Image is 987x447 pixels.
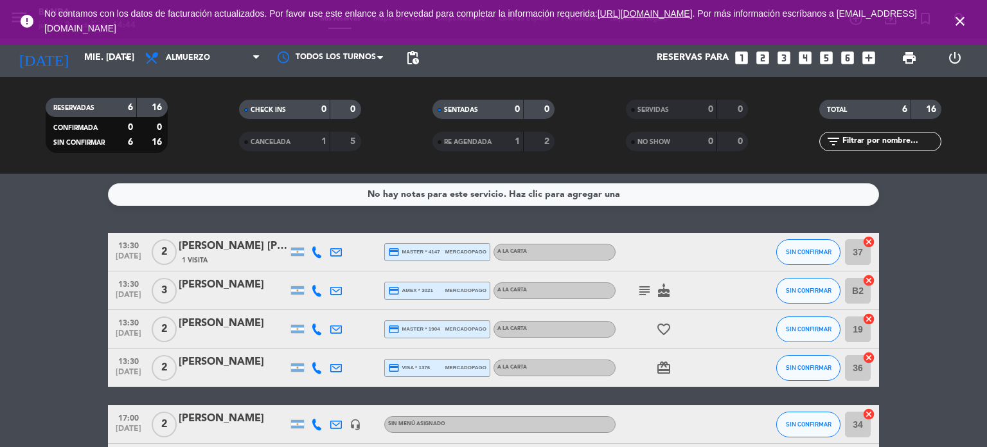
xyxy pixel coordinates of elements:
i: error [19,14,35,29]
div: [PERSON_NAME] [179,354,288,370]
a: . Por más información escríbanos a [EMAIL_ADDRESS][DOMAIN_NAME] [44,8,917,33]
span: print [902,50,917,66]
span: 1 Visita [182,255,208,266]
span: 2 [152,239,177,265]
i: looks_6 [839,50,856,66]
span: A LA CARTA [497,326,527,331]
span: 2 [152,316,177,342]
div: [PERSON_NAME] [179,410,288,427]
i: close [952,14,968,29]
strong: 0 [157,123,164,132]
span: [DATE] [112,424,145,439]
button: SIN CONFIRMAR [776,412,840,437]
span: NO SHOW [637,139,670,145]
span: RESERVADAS [53,105,94,111]
span: [DATE] [112,329,145,344]
span: 13:30 [112,276,145,291]
span: 2 [152,355,177,381]
strong: 1 [515,137,520,146]
button: SIN CONFIRMAR [776,239,840,265]
span: RE AGENDADA [444,139,492,145]
span: SIN CONFIRMAR [786,287,831,294]
span: pending_actions [405,50,420,66]
span: A LA CARTA [497,287,527,293]
span: 13:30 [112,315,145,329]
i: credit_card [388,285,400,296]
i: cake [656,283,671,298]
span: No contamos con los datos de facturación actualizados. Por favor use este enlance a la brevedad p... [44,8,917,33]
span: [DATE] [112,291,145,306]
strong: 16 [152,103,164,112]
span: SIN CONFIRMAR [786,364,831,371]
span: Almuerzo [166,53,210,62]
span: Sin menú asignado [388,421,445,426]
i: cancel [862,274,875,287]
div: No hay notas para este servicio. Haz clic para agregar una [368,187,620,202]
i: [DATE] [10,44,78,72]
div: [PERSON_NAME] [179,315,288,332]
span: amex * 3021 [388,285,433,296]
span: master * 1904 [388,324,440,335]
strong: 16 [152,138,164,147]
strong: 0 [128,123,133,132]
strong: 6 [902,105,907,114]
span: 13:30 [112,237,145,252]
strong: 6 [128,138,133,147]
span: [DATE] [112,252,145,267]
i: credit_card [388,246,400,258]
span: 13:30 [112,353,145,368]
span: TOTAL [827,107,847,113]
span: [DATE] [112,368,145,383]
div: [PERSON_NAME] [PERSON_NAME] [179,238,288,255]
a: [URL][DOMAIN_NAME] [598,8,693,19]
strong: 0 [350,105,358,114]
strong: 0 [515,105,520,114]
span: SERVIDAS [637,107,669,113]
div: LOG OUT [932,39,977,77]
button: SIN CONFIRMAR [776,316,840,342]
input: Filtrar por nombre... [841,134,941,149]
i: credit_card [388,362,400,374]
strong: 0 [738,105,745,114]
i: cancel [862,408,875,421]
button: SIN CONFIRMAR [776,355,840,381]
span: A LA CARTA [497,249,527,254]
i: favorite_border [656,322,671,337]
i: looks_3 [776,50,792,66]
span: mercadopago [445,325,486,333]
i: cancel [862,235,875,248]
i: looks_two [754,50,771,66]
strong: 0 [708,137,713,146]
span: master * 4147 [388,246,440,258]
strong: 0 [708,105,713,114]
i: filter_list [826,134,841,149]
span: A LA CARTA [497,365,527,370]
i: looks_one [733,50,750,66]
i: power_settings_new [947,50,963,66]
span: SIN CONFIRMAR [53,140,105,146]
span: visa * 1376 [388,362,430,374]
span: 2 [152,412,177,437]
strong: 2 [544,137,552,146]
span: Reservas para [657,53,729,63]
i: arrow_drop_down [120,50,135,66]
span: mercadopago [445,286,486,295]
strong: 5 [350,137,358,146]
i: headset_mic [350,419,361,430]
i: add_box [860,50,877,66]
strong: 0 [321,105,326,114]
span: mercadopago [445,363,486,372]
strong: 0 [738,137,745,146]
strong: 6 [128,103,133,112]
span: CHECK INS [251,107,286,113]
i: looks_4 [797,50,814,66]
i: card_giftcard [656,360,671,376]
button: SIN CONFIRMAR [776,278,840,304]
span: SIN CONFIRMAR [786,248,831,255]
span: SIN CONFIRMAR [786,325,831,333]
span: CONFIRMADA [53,125,98,131]
i: looks_5 [818,50,835,66]
i: credit_card [388,324,400,335]
i: cancel [862,351,875,364]
strong: 16 [926,105,939,114]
